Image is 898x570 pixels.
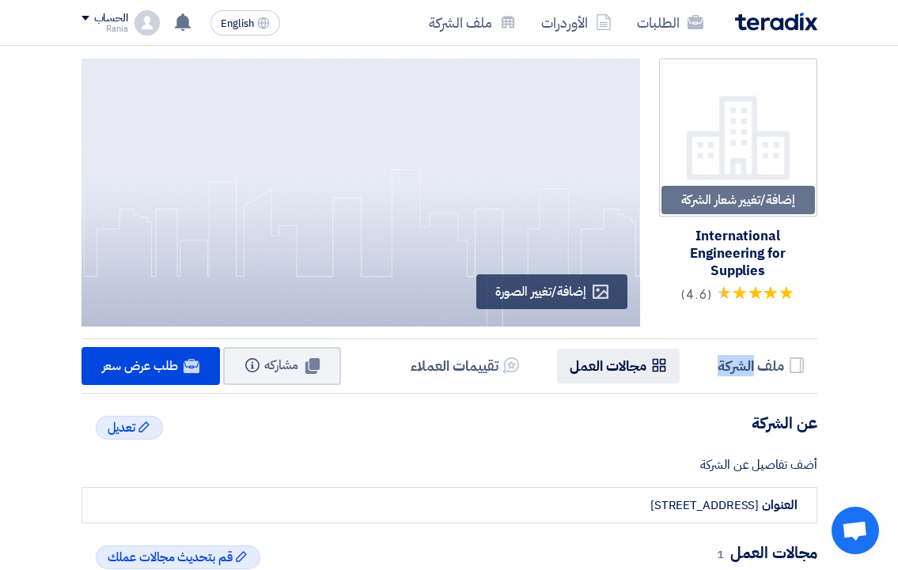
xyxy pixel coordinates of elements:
h5: مجالات العمل [570,357,646,375]
div: أضف تفاصيل عن الشركة [81,455,817,474]
span: ★ [716,280,732,306]
h4: عن الشركة [81,413,817,433]
h4: مجالات العمل [81,542,817,563]
button: English [210,10,280,36]
span: (4.6) [681,288,713,302]
span: ★ [748,280,763,306]
a: الطلبات [624,4,716,41]
h5: ملف الشركة [718,357,784,375]
strong: العنوان [762,496,797,515]
span: 1 [717,545,724,563]
span: طلب عرض سعر [102,357,178,376]
div: Open chat [832,507,879,554]
div: إضافة/تغيير شعار الشركة [661,186,815,214]
a: طلب عرض سعر [81,347,221,385]
span: قم بتحديث مجالات عملك [108,548,233,567]
span: مشاركه [264,356,298,375]
span: إضافة/تغيير الصورة [495,282,585,301]
img: profile_test.png [135,10,160,36]
button: مشاركه [223,347,341,385]
span: ★ [732,280,748,306]
div: [STREET_ADDRESS] [650,496,759,515]
span: English [221,18,254,29]
div: International Engineering for Supplies [659,228,817,280]
a: ملف الشركة [416,4,529,41]
div: Rania [81,25,128,33]
span: تعديل [108,418,136,437]
span: ★ [722,280,732,306]
span: ★ [763,280,779,306]
span: ★ [779,280,794,306]
div: الحساب [94,12,128,25]
h5: تقييمات العملاء [411,357,498,375]
a: الأوردرات [529,4,624,41]
img: Teradix logo [735,13,817,31]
